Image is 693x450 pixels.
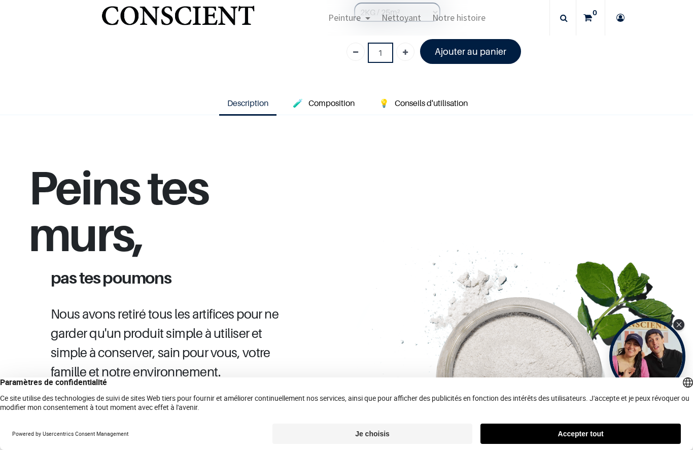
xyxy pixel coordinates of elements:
h1: Peins tes murs, [28,164,320,269]
font: Ajouter au panier [435,46,506,57]
a: Supprimer [346,43,365,61]
button: Open chat widget [9,9,39,39]
div: Tolstoy bubble widget [609,318,685,394]
span: Nettoyant [382,12,421,23]
span: Conseils d'utilisation [395,98,468,108]
a: Ajouter au panier [420,39,521,64]
div: Close Tolstoy widget [673,319,684,330]
span: 💡 [379,98,389,108]
span: Notre histoire [432,12,486,23]
span: 🧪 [293,98,303,108]
span: Peinture [328,12,361,23]
span: Description [227,98,268,108]
span: Composition [308,98,355,108]
div: Open Tolstoy [609,318,685,394]
a: Ajouter [396,43,414,61]
div: Open Tolstoy widget [609,318,685,394]
sup: 0 [590,8,600,18]
h1: pas tes poumons [43,269,305,286]
span: Nous avons retiré tous les artifices pour ne garder qu'un produit simple à utiliser et simple à c... [51,306,279,379]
